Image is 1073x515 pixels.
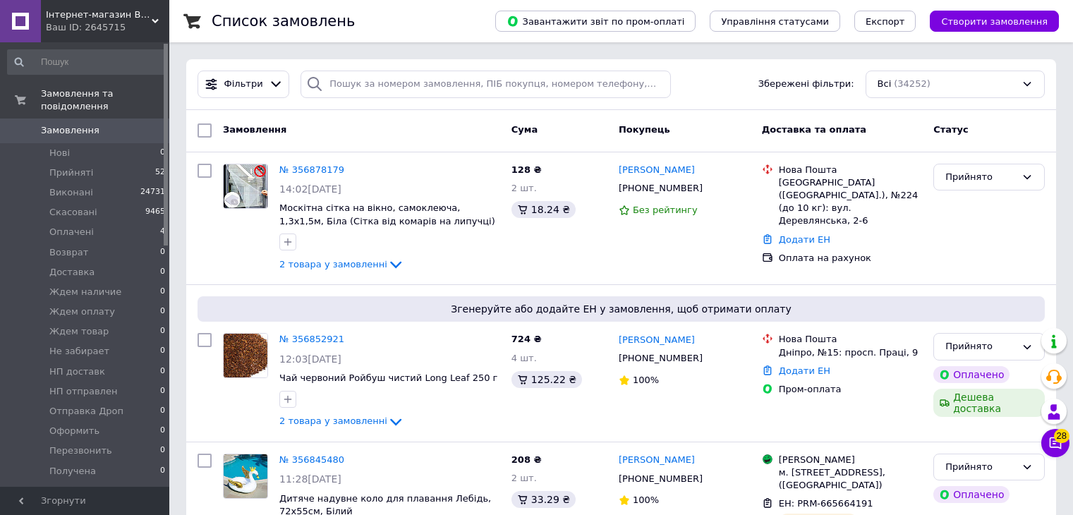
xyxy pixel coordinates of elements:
[49,186,93,199] span: Виконані
[779,164,922,176] div: Нова Пошта
[279,454,344,465] a: № 356845480
[721,16,829,27] span: Управління статусами
[619,124,670,135] span: Покупець
[779,346,922,359] div: Дніпро, №15: просп. Праці, 9
[710,11,840,32] button: Управління статусами
[46,8,152,21] span: Інтернет-магазин Bigs
[160,246,165,259] span: 0
[224,164,267,208] img: Фото товару
[511,491,576,508] div: 33.29 ₴
[301,71,671,98] input: Пошук за номером замовлення, ПІБ покупця, номером телефону, Email, номером накладної
[1041,429,1069,457] button: Чат з покупцем28
[212,13,355,30] h1: Список замовлень
[160,325,165,338] span: 0
[779,498,873,509] span: ЕН: PRM-665664191
[511,334,542,344] span: 724 ₴
[945,460,1016,475] div: Прийнято
[279,372,497,383] a: Чай червоний Ройбуш чистий Long Leaf 250 г
[779,383,922,396] div: Пром-оплата
[49,405,123,418] span: Отправка Дроп
[758,78,854,91] span: Збережені фільтри:
[779,466,922,492] div: м. [STREET_ADDRESS], ([GEOGRAPHIC_DATA])
[511,183,537,193] span: 2 шт.
[49,365,105,378] span: НП доставк
[511,353,537,363] span: 4 шт.
[894,78,930,89] span: (34252)
[619,454,695,467] a: [PERSON_NAME]
[941,16,1048,27] span: Створити замовлення
[49,286,121,298] span: Ждем наличие
[933,486,1010,503] div: Оплачено
[511,371,582,388] div: 125.22 ₴
[1054,429,1069,443] span: 28
[223,333,268,378] a: Фото товару
[160,266,165,279] span: 0
[511,473,537,483] span: 2 шт.
[41,87,169,113] span: Замовлення та повідомлення
[779,252,922,265] div: Оплата на рахунок
[511,124,538,135] span: Cума
[619,334,695,347] a: [PERSON_NAME]
[762,124,866,135] span: Доставка та оплата
[930,11,1059,32] button: Створити замовлення
[160,465,165,478] span: 0
[145,206,165,219] span: 9465
[49,166,93,179] span: Прийняті
[279,183,341,195] span: 14:02[DATE]
[49,226,94,238] span: Оплачені
[160,425,165,437] span: 0
[49,246,88,259] span: Возврат
[779,333,922,346] div: Нова Пошта
[511,164,542,175] span: 128 ₴
[49,147,70,159] span: Нові
[160,147,165,159] span: 0
[49,345,109,358] span: Не забирает
[619,473,703,484] span: [PHONE_NUMBER]
[279,353,341,365] span: 12:03[DATE]
[511,201,576,218] div: 18.24 ₴
[41,124,99,137] span: Замовлення
[160,444,165,457] span: 0
[49,325,109,338] span: Ждем товар
[160,365,165,378] span: 0
[155,166,165,179] span: 52
[223,454,268,499] a: Фото товару
[160,286,165,298] span: 0
[779,176,922,228] div: [GEOGRAPHIC_DATA] ([GEOGRAPHIC_DATA].), №224 (до 10 кг): вул. Деревлянська, 2-6
[619,164,695,177] a: [PERSON_NAME]
[779,365,830,376] a: Додати ЕН
[878,78,892,91] span: Всі
[779,234,830,245] a: Додати ЕН
[279,416,387,427] span: 2 товара у замовленні
[279,164,344,175] a: № 356878179
[140,186,165,199] span: 24731
[933,124,969,135] span: Статус
[49,465,96,478] span: Получена
[507,15,684,28] span: Завантажити звіт по пром-оплаті
[49,206,97,219] span: Скасовані
[945,339,1016,354] div: Прийнято
[160,305,165,318] span: 0
[223,124,286,135] span: Замовлення
[511,454,542,465] span: 208 ₴
[7,49,166,75] input: Пошук
[633,375,659,385] span: 100%
[933,366,1010,383] div: Оплачено
[279,416,404,426] a: 2 товара у замовленні
[49,385,117,398] span: НП отправлен
[279,259,404,269] a: 2 товара у замовленні
[49,425,99,437] span: Оформить
[495,11,696,32] button: Завантажити звіт по пром-оплаті
[160,345,165,358] span: 0
[916,16,1059,26] a: Створити замовлення
[279,202,495,226] span: Москітна сітка на вікно, самоклеюча, 1,3x1,5м, Біла (Сітка від комарів на липучці)
[866,16,905,27] span: Експорт
[854,11,916,32] button: Експорт
[49,305,115,318] span: Ждем оплату
[933,389,1045,417] div: Дешева доставка
[160,405,165,418] span: 0
[49,444,112,457] span: Перезвонить
[223,164,268,209] a: Фото товару
[633,205,698,215] span: Без рейтингу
